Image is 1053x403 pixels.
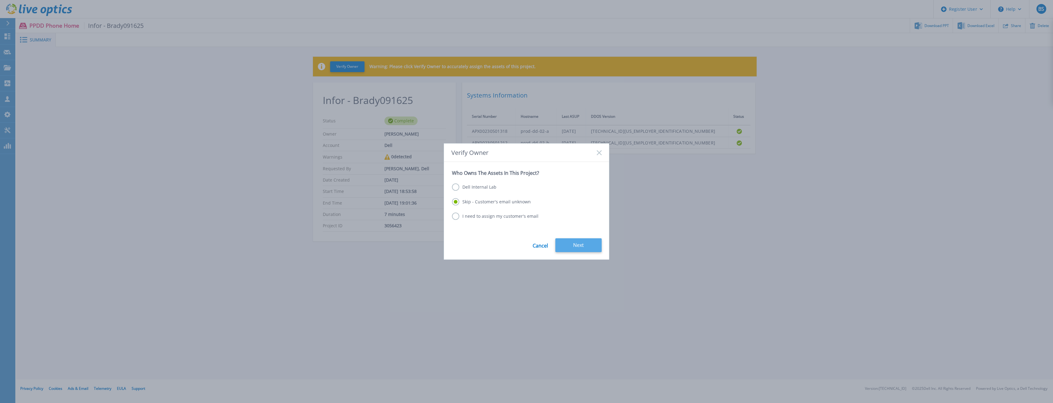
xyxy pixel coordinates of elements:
[555,238,602,252] button: Next
[533,238,548,252] a: Cancel
[451,149,488,156] span: Verify Owner
[452,198,531,205] label: Skip - Customer's email unknown
[452,183,496,191] label: Dell Internal Lab
[452,213,538,220] label: I need to assign my customer's email
[452,170,601,176] p: Who Owns The Assets In This Project?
